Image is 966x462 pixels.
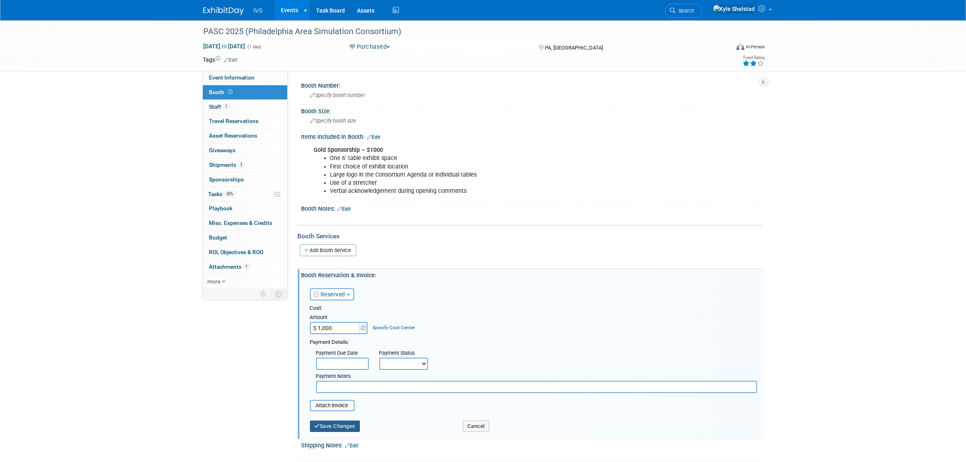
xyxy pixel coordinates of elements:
[203,100,287,114] a: Staff1
[203,114,287,128] a: Travel Reservations
[346,43,393,51] button: Purchased
[209,191,236,197] span: Tasks
[209,234,228,241] span: Budget
[209,74,255,81] span: Event Information
[203,129,287,143] a: Asset Reservations
[203,187,287,201] a: Tasks50%
[271,289,287,299] td: Toggle Event Tabs
[224,57,238,63] a: Edit
[209,263,250,270] span: Attachments
[746,44,765,50] div: In-Person
[209,118,259,124] span: Travel Reservations
[463,421,489,432] button: Cancel
[203,260,287,274] a: Attachments1
[310,304,757,312] div: Cost:
[209,147,236,153] span: Giveaways
[310,337,757,346] div: Payment Details:
[247,44,262,50] span: (1 day)
[330,187,669,195] li: Verbal acknowledgement during opening comments
[310,92,365,98] span: Specify booth number
[545,45,603,51] span: PA, [GEOGRAPHIC_DATA]
[298,232,763,241] div: Booth Services
[310,118,357,124] span: Specify booth size
[203,43,246,50] span: [DATE] [DATE]
[209,89,235,95] span: Booth
[221,43,228,50] span: to
[203,231,287,245] a: Budget
[310,314,369,322] div: Amount
[301,80,763,90] div: Booth Number:
[330,154,669,162] li: One 6’ table exhibit space
[345,443,359,449] a: Edit
[338,206,351,212] a: Edit
[203,85,287,99] a: Booth
[203,173,287,187] a: Sponsorships
[203,158,287,172] a: Shipments2
[665,4,702,18] a: Search
[203,216,287,230] a: Misc. Expenses & Credits
[742,56,764,60] div: Event Rating
[713,4,755,13] img: Kyle Shelstad
[209,249,264,255] span: ROI, Objectives & ROO
[203,71,287,85] a: Event Information
[301,269,763,279] div: Booth Reservation & Invoice:
[201,24,717,39] div: PASC 2025 (Philadelphia Area Simulation Consortium)
[227,89,235,95] span: Booth not reserved yet
[203,274,287,289] a: more
[209,132,258,139] span: Asset Reservations
[676,8,695,14] span: Search
[203,7,244,15] img: ExhibitDay
[314,147,383,153] b: Gold Sponsorship – $1000
[244,263,250,270] span: 1
[367,134,381,140] a: Edit
[301,105,763,115] div: Booth Size:
[225,191,236,197] span: 50%
[310,421,360,432] button: Save Changes
[379,350,434,358] div: Payment Status
[314,291,346,298] a: Reserved
[736,43,744,50] img: Format-Inperson.png
[330,179,669,187] li: Use of a stretcher
[254,7,263,14] span: IVS
[330,163,669,171] li: First choice of exhibit location
[203,143,287,158] a: Giveaways
[203,201,287,216] a: Playbook
[224,104,230,110] span: 1
[203,245,287,259] a: ROI, Objectives & ROO
[239,162,245,168] span: 2
[257,289,271,299] td: Personalize Event Tab Strip
[310,288,354,300] button: Reserved
[209,220,273,226] span: Misc. Expenses & Credits
[209,104,230,110] span: Staff
[300,244,356,256] a: Add Booth Service
[203,56,238,64] td: Tags
[208,278,221,285] span: more
[372,325,415,330] a: Specify Cost Center
[330,171,669,179] li: Large logo in the Consortium Agenda or individual tables
[209,176,244,183] span: Sponsorships
[209,205,233,212] span: Playbook
[682,42,765,54] div: Event Format
[209,162,245,168] span: Shipments
[316,373,757,381] div: Payment Notes
[316,350,367,358] div: Payment Due Date
[301,439,763,450] div: Shipping Notes:
[301,131,763,141] div: Items Included In Booth:
[301,203,763,213] div: Booth Notes:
